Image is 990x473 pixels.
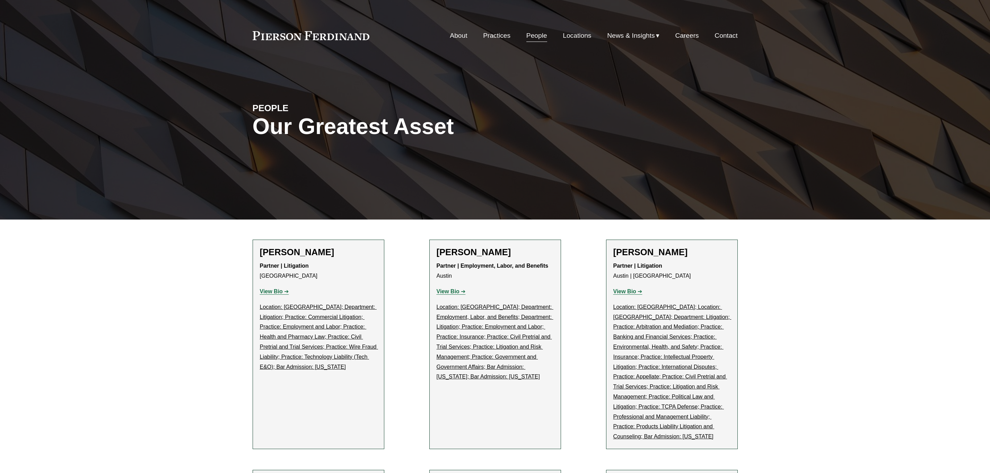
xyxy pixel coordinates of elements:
a: Contact [715,29,737,42]
u: Location: [GEOGRAPHIC_DATA]; Location: [GEOGRAPHIC_DATA]; Department: Litigation; Practice: Arbit... [613,304,731,439]
strong: Partner | Litigation [260,263,309,269]
a: View Bio [260,288,289,294]
a: People [526,29,547,42]
h2: [PERSON_NAME] [437,247,554,258]
a: View Bio [437,288,466,294]
p: Austin [437,261,554,281]
a: Locations [563,29,591,42]
strong: View Bio [260,288,283,294]
a: folder dropdown [607,29,659,42]
span: News & Insights [607,30,655,42]
strong: Partner | Litigation [613,263,662,269]
p: Austin | [GEOGRAPHIC_DATA] [613,261,730,281]
a: Practices [483,29,510,42]
u: Location: [GEOGRAPHIC_DATA]; Department: Employment, Labor, and Benefits; Department: Litigation;... [437,304,553,380]
h2: [PERSON_NAME] [260,247,377,258]
strong: View Bio [613,288,636,294]
u: Location: [GEOGRAPHIC_DATA]; Department: Litigation; Practice: Commercial Litigation; Practice: E... [260,304,378,370]
strong: Partner | Employment, Labor, and Benefits [437,263,549,269]
strong: View Bio [437,288,459,294]
h2: [PERSON_NAME] [613,247,730,258]
a: About [450,29,467,42]
h1: Our Greatest Asset [253,114,576,139]
p: [GEOGRAPHIC_DATA] [260,261,377,281]
a: Careers [675,29,699,42]
h4: PEOPLE [253,102,374,114]
a: View Bio [613,288,642,294]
